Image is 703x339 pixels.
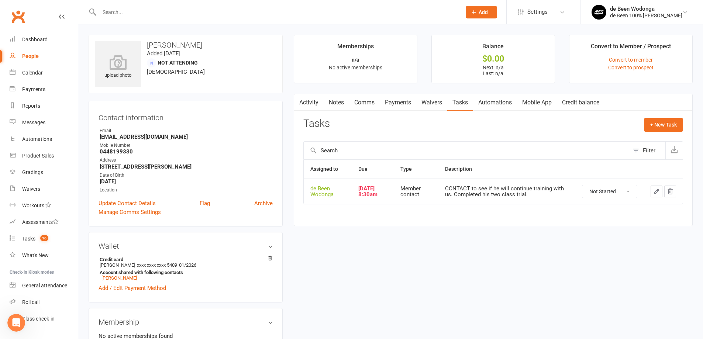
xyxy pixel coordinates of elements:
[21,4,33,16] img: Profile image for Toby
[6,226,141,239] textarea: Message…
[116,3,130,17] button: Home
[10,31,78,48] a: Dashboard
[22,236,35,242] div: Tasks
[127,239,138,250] button: Send a message…
[22,316,55,322] div: Class check-in
[10,131,78,148] a: Automations
[21,195,36,203] span: 1
[11,242,17,248] button: Emoji picker
[22,136,52,142] div: Automations
[10,231,78,247] a: Tasks 16
[22,252,49,258] div: What's New
[97,7,456,17] input: Search...
[40,235,48,241] span: 16
[22,120,45,125] div: Messages
[10,148,78,164] a: Product Sales
[23,242,29,248] button: Gif picker
[22,53,39,59] div: People
[479,9,488,15] span: Add
[20,209,107,217] div: Completely satisfied >
[592,5,606,20] img: thumb_image1710905826.png
[22,103,40,109] div: Reports
[10,277,78,294] a: General attendance kiosk mode
[22,299,39,305] div: Roll call
[22,70,43,76] div: Calendar
[22,86,45,92] div: Payments
[6,138,121,235] div: How satisfied are you with your Clubworx customer support?< Not at all satisfied12345Completely s...
[6,62,121,132] div: You'll just have to wait for the payment status to update.Unless you are able to get her to confi...
[10,98,78,114] a: Reports
[22,203,44,208] div: Workouts
[22,169,43,175] div: Gradings
[72,191,89,206] button: 4
[10,81,78,98] a: Payments
[32,37,136,51] div: All the payments received clear on Wednesdays
[111,16,142,32] div: Bugger
[20,191,37,206] button: 1
[38,195,54,203] span: 2
[10,311,78,327] a: Class kiosk mode
[36,9,92,17] p: The team can also help
[47,242,53,248] button: Start recording
[27,32,142,56] div: All the payments received clear on Wednesdays
[10,164,78,181] a: Gradings
[55,191,72,206] button: 3
[91,195,106,203] span: 5
[10,197,78,214] a: Workouts
[6,62,142,138] div: Jia says…
[20,181,107,188] div: < Not at all satisfied
[10,114,78,131] a: Messages
[130,3,143,16] div: Close
[12,84,115,128] div: Unless you are able to get her to confirm and proof that payment has come out from her account, y...
[6,16,142,33] div: Greg says…
[10,214,78,231] a: Assessments
[56,195,71,203] span: 3
[6,32,142,62] div: Greg says…
[37,191,54,206] button: 2
[7,314,25,332] iframe: Intercom live chat
[10,65,78,81] a: Calendar
[22,186,40,192] div: Waivers
[117,20,136,28] div: Bugger
[90,191,107,206] button: 5
[73,195,89,203] span: 4
[22,37,48,42] div: Dashboard
[10,294,78,311] a: Roll call
[610,6,682,12] div: de Been Wodonga
[6,138,142,249] div: Toby says…
[5,3,19,17] button: go back
[22,219,59,225] div: Assessments
[12,66,115,81] div: You'll just have to wait for the payment status to update.
[22,283,67,288] div: General attendance
[10,48,78,65] a: People
[466,6,497,18] button: Add
[527,4,548,20] span: Settings
[10,181,78,197] a: Waivers
[10,247,78,264] a: What's New
[22,153,54,159] div: Product Sales
[36,4,84,9] h1: [PERSON_NAME]
[35,242,41,248] button: Upload attachment
[9,7,27,26] a: Clubworx
[20,149,107,172] h2: How satisfied are you with your Clubworx customer support?
[610,12,682,19] div: de Been 100% [PERSON_NAME]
